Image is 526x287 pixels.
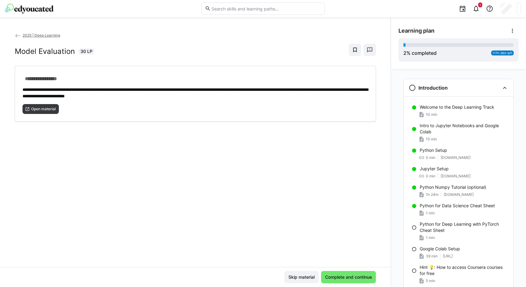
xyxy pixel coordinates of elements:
[15,47,75,56] h2: Model Evaluation
[426,192,438,197] span: 1h 24m
[420,264,508,277] p: Hint 💡: How to access Coursera courses for free
[420,123,508,135] p: Intro to Jupyter Notebooks and Google Colab
[441,155,471,160] span: [DOMAIN_NAME]
[420,184,486,190] p: Python Numpy Tutorial (optional)
[403,50,406,56] span: 2
[80,48,92,55] span: 30 LP
[441,174,471,179] span: [DOMAIN_NAME]
[479,3,481,7] span: 1
[420,147,447,153] p: Python Setup
[211,6,321,11] input: Search skills and learning paths…
[31,107,56,111] span: Open material
[321,271,376,283] button: Complete and continue
[420,203,495,209] p: Python for Data Science Cheat Sheet
[287,274,316,280] span: Skip material
[492,51,512,55] span: 117h 36m left
[420,104,494,110] p: Welcome to the Deep Learning Track
[426,278,435,283] span: 5 min
[420,166,449,172] p: Jupyter Setup
[444,192,474,197] span: [DOMAIN_NAME]
[443,254,453,259] span: [URL]
[426,155,435,160] span: 0 min
[426,112,437,117] span: 10 min
[22,33,60,38] span: 2025 | Deep Learning
[15,33,60,38] a: 2025 | Deep Learning
[426,211,435,216] span: 1 min
[420,221,508,233] p: Python for Deep Learning with PyTorch Cheat Sheet
[324,274,373,280] span: Complete and continue
[420,246,460,252] p: Google Colab Setup
[284,271,319,283] button: Skip material
[426,174,435,179] span: 0 min
[426,235,435,240] span: 1 min
[398,27,434,34] span: Learning plan
[418,85,448,91] h3: Introduction
[426,137,437,142] span: 15 min
[403,49,437,57] div: % completed
[22,104,59,114] button: Open material
[426,254,438,259] span: 39 min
